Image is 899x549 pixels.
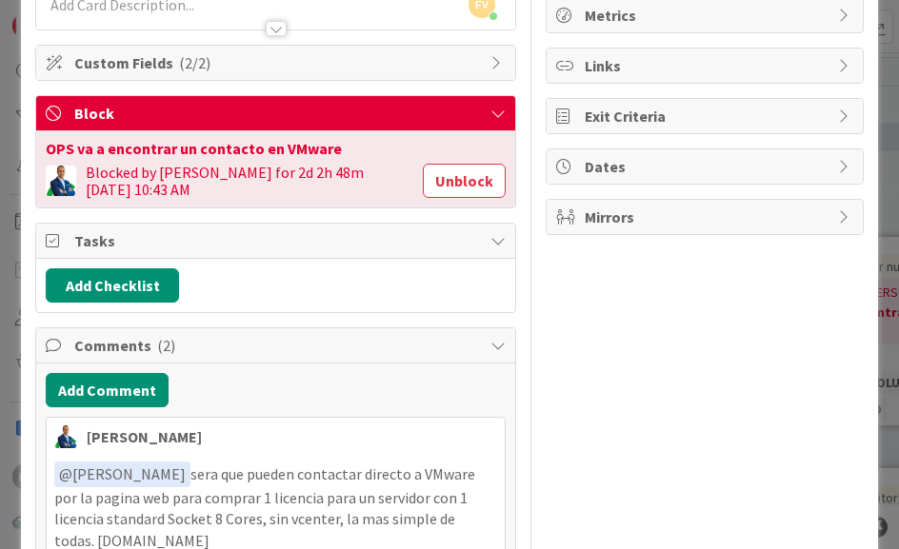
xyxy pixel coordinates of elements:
button: Unblock [423,164,506,198]
img: GA [46,166,76,196]
span: Metrics [585,4,829,27]
button: Add Comment [46,373,169,407]
span: Dates [585,155,829,178]
img: GA [54,425,77,448]
span: Tasks [74,229,481,252]
span: ( 2/2 ) [179,53,210,72]
span: @ [59,464,72,483]
span: Comments [74,334,481,357]
button: Add Checklist [46,268,179,303]
span: ( 2 ) [157,336,175,355]
span: Custom Fields [74,51,481,74]
span: Exit Criteria [585,105,829,127]
div: [PERSON_NAME] [87,425,202,448]
span: Block [74,102,481,125]
span: Mirrors [585,206,829,228]
span: [PERSON_NAME] [59,464,186,483]
div: Blocked by [PERSON_NAME] for 2d 2h 48m [DATE] 10:43 AM [86,164,413,198]
div: OPS va a encontrar un contacto en VMware [46,141,506,156]
span: Links [585,54,829,77]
